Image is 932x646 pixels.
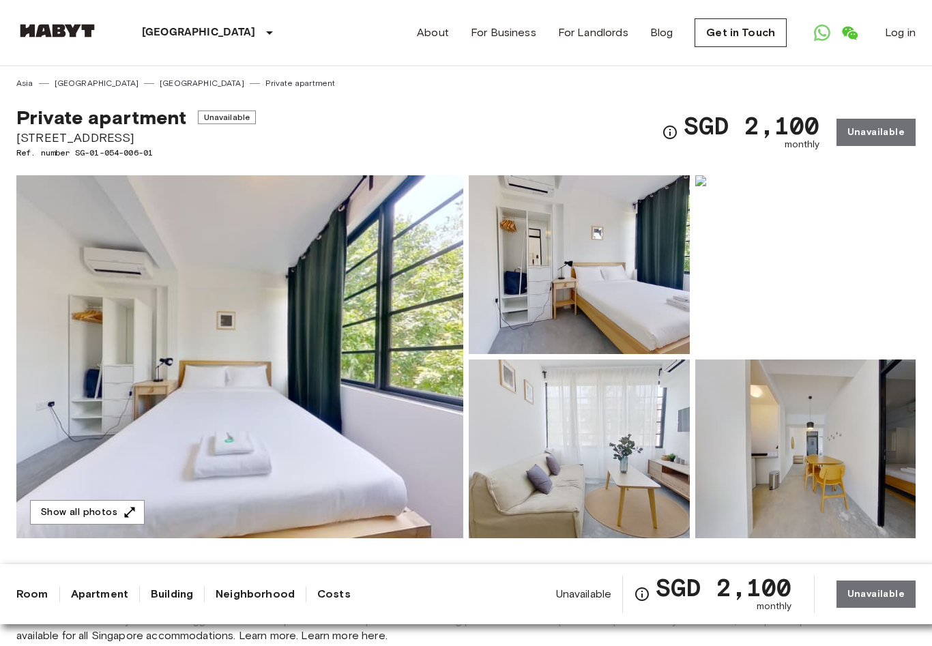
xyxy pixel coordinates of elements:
a: Log in [885,25,916,41]
span: Theres room for everyone in our bigger 2 bedroom apartments. Also perfect for working professiona... [16,613,916,643]
img: Picture of unit SG-01-054-006-01 [695,175,916,354]
a: Blog [650,25,673,41]
a: Get in Touch [695,18,787,47]
a: About [417,25,449,41]
span: SGD 2,100 [684,113,819,138]
span: [STREET_ADDRESS] [16,129,256,147]
a: Private apartment [265,77,336,89]
a: [GEOGRAPHIC_DATA] [55,77,139,89]
a: Neighborhood [216,586,295,602]
a: Room [16,586,48,602]
a: Apartment [71,586,128,602]
a: For Landlords [558,25,628,41]
img: Picture of unit SG-01-054-006-01 [469,359,690,538]
a: Building [151,586,193,602]
svg: Check cost overview for full price breakdown. Please note that discounts apply to new joiners onl... [634,586,650,602]
img: Marketing picture of unit SG-01-054-006-01 [16,175,463,538]
span: monthly [757,600,792,613]
a: Open WhatsApp [809,19,836,46]
span: Unavailable [556,587,612,602]
span: Unavailable [198,111,257,124]
a: Costs [317,586,351,602]
a: For Business [471,25,536,41]
img: Picture of unit SG-01-054-006-01 [695,359,916,538]
button: Show all photos [30,500,145,525]
span: Private apartment [16,106,187,129]
p: [GEOGRAPHIC_DATA] [142,25,256,41]
svg: Check cost overview for full price breakdown. Please note that discounts apply to new joiners onl... [662,124,678,141]
a: [GEOGRAPHIC_DATA] [160,77,244,89]
img: Habyt [16,24,98,38]
span: monthly [785,138,820,151]
a: Open WeChat [836,19,863,46]
a: Asia [16,77,33,89]
img: Picture of unit SG-01-054-006-01 [469,175,690,354]
span: SGD 2,100 [656,575,791,600]
span: Ref. number SG-01-054-006-01 [16,147,256,159]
